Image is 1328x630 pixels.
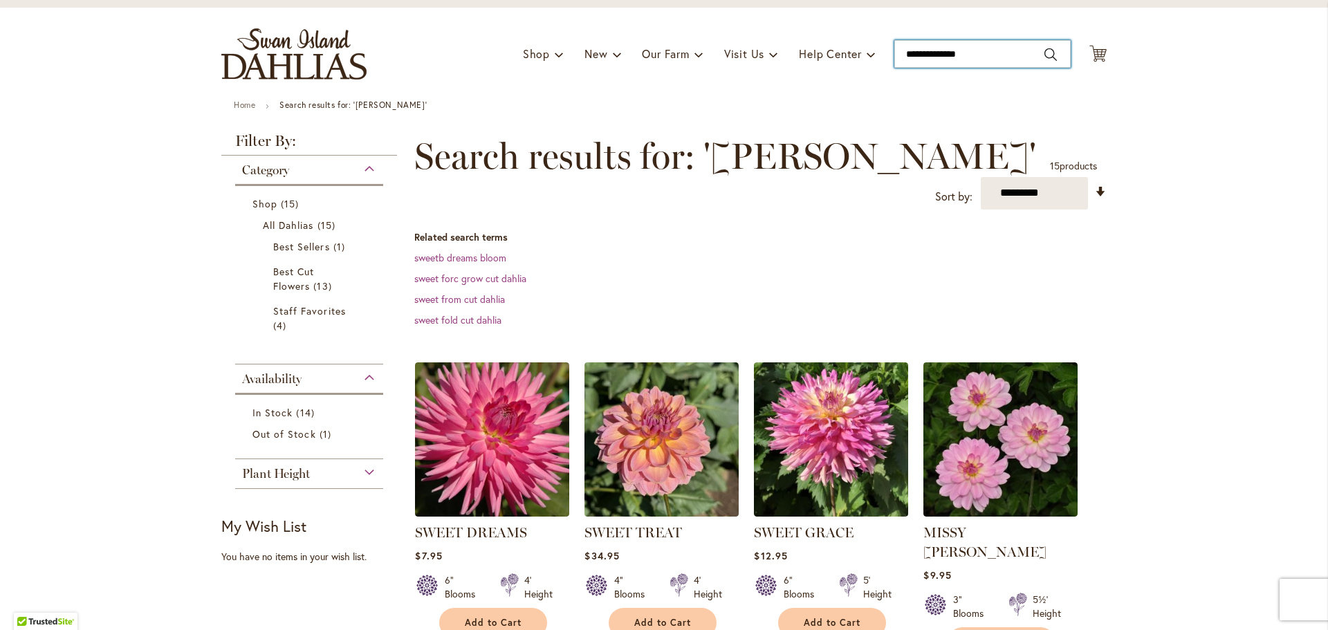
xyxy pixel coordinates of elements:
span: Visit Us [724,46,764,61]
img: SWEET GRACE [754,362,908,517]
span: 15 [281,196,302,211]
span: 4 [273,318,290,333]
a: SWEET GRACE [754,506,908,519]
span: Plant Height [242,466,310,481]
span: Shop [523,46,550,61]
span: 1 [320,427,335,441]
span: $9.95 [923,568,951,582]
a: Staff Favorites [273,304,349,333]
span: 15 [1050,159,1060,172]
span: $12.95 [754,549,787,562]
span: Help Center [799,46,862,61]
span: All Dahlias [263,219,314,232]
iframe: Launch Accessibility Center [10,581,49,620]
span: Our Farm [642,46,689,61]
div: You have no items in your wish list. [221,550,406,564]
a: Home [234,100,255,110]
a: sweetb dreams bloom [414,251,506,264]
a: sweet fold cut dahlia [414,313,501,326]
span: Add to Cart [465,617,522,629]
img: MISSY SUE [923,362,1078,517]
span: Shop [252,197,277,210]
a: sweet from cut dahlia [414,293,505,306]
div: 5½' Height [1033,593,1061,620]
a: SWEET TREAT [584,506,739,519]
div: 5' Height [863,573,892,601]
img: SWEET TREAT [584,362,739,517]
img: SWEET DREAMS [415,362,569,517]
a: store logo [221,28,367,80]
span: New [584,46,607,61]
a: MISSY SUE [923,506,1078,519]
a: sweet forc grow cut dahlia [414,272,526,285]
dt: Related search terms [414,230,1107,244]
p: products [1050,155,1097,177]
a: SWEET DREAMS [415,524,527,541]
a: SWEET DREAMS [415,506,569,519]
a: Best Cut Flowers [273,264,349,293]
span: Best Cut Flowers [273,265,314,293]
span: 1 [333,239,349,254]
a: SWEET GRACE [754,524,854,541]
a: SWEET TREAT [584,524,682,541]
span: Add to Cart [634,617,691,629]
span: 14 [296,405,317,420]
span: Out of Stock [252,427,316,441]
a: Shop [252,196,369,211]
span: $34.95 [584,549,619,562]
div: 4' Height [694,573,722,601]
span: Availability [242,371,302,387]
a: MISSY [PERSON_NAME] [923,524,1046,560]
span: Category [242,163,289,178]
div: 4" Blooms [614,573,653,601]
a: Out of Stock 1 [252,427,369,441]
strong: Filter By: [221,133,397,156]
strong: Search results for: '[PERSON_NAME]' [279,100,427,110]
span: Staff Favorites [273,304,346,317]
span: Add to Cart [804,617,860,629]
span: Search results for: '[PERSON_NAME]' [414,136,1036,177]
strong: My Wish List [221,516,306,536]
div: 4' Height [524,573,553,601]
span: $7.95 [415,549,442,562]
span: In Stock [252,406,293,419]
span: Best Sellers [273,240,330,253]
span: 13 [313,279,335,293]
label: Sort by: [935,184,972,210]
div: 6" Blooms [445,573,483,601]
div: 6" Blooms [784,573,822,601]
a: Best Sellers [273,239,349,254]
a: All Dahlias [263,218,359,232]
span: 15 [317,218,339,232]
a: In Stock 14 [252,405,369,420]
div: 3" Blooms [953,593,992,620]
